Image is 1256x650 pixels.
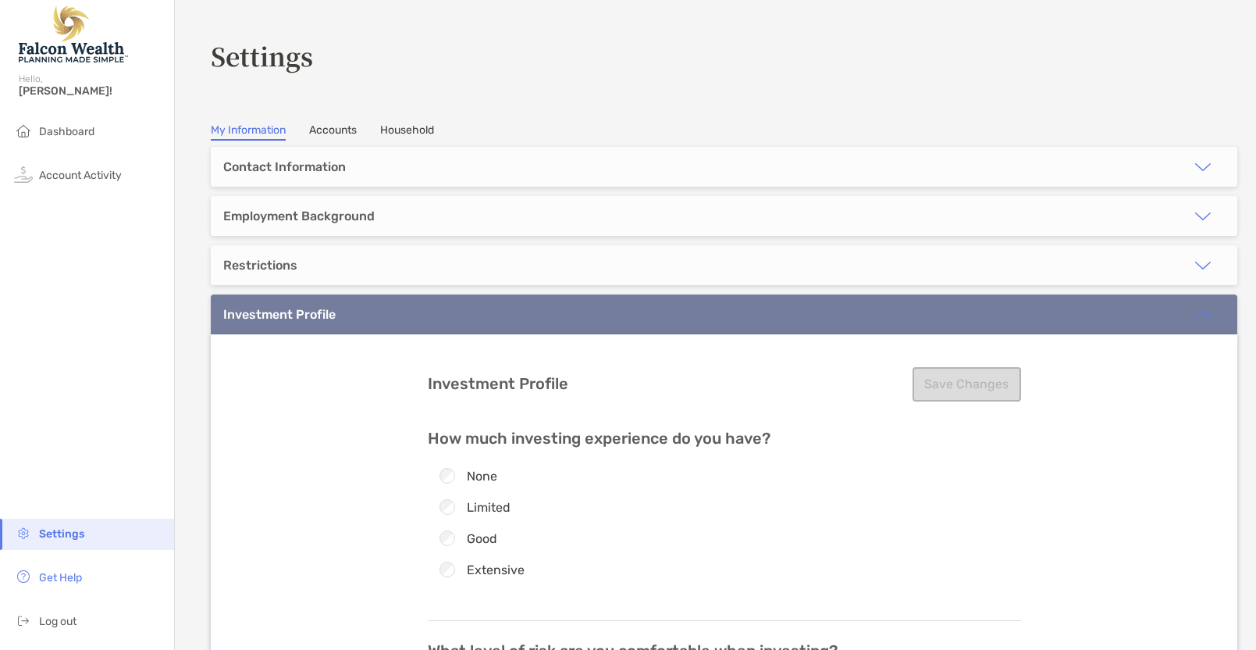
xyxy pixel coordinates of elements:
[19,6,128,62] img: Falcon Wealth Planning Logo
[428,375,568,393] h3: Investment Profile
[39,615,76,628] span: Log out
[223,209,375,223] div: Employment Background
[467,532,497,545] label: Good
[14,567,33,586] img: get-help icon
[1194,207,1212,226] img: icon arrow
[14,611,33,630] img: logout icon
[428,430,1021,448] h4: How much investing experience do you have?
[39,125,94,138] span: Dashboard
[309,123,357,141] a: Accounts
[14,121,33,140] img: household icon
[211,123,286,141] a: My Information
[467,470,497,483] label: None
[39,169,122,182] span: Account Activity
[1194,158,1212,177] img: icon arrow
[223,258,297,273] div: Restrictions
[14,523,33,542] img: settings icon
[1194,305,1212,324] img: icon arrow
[467,563,525,577] label: Extensive
[380,123,434,141] a: Household
[39,527,84,541] span: Settings
[223,159,346,174] div: Contact Information
[19,84,165,98] span: [PERSON_NAME]!
[39,571,82,584] span: Get Help
[14,165,33,184] img: activity icon
[223,307,336,322] div: Investment Profile
[467,501,511,514] label: Limited
[211,37,1237,73] h3: Settings
[1194,256,1212,275] img: icon arrow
